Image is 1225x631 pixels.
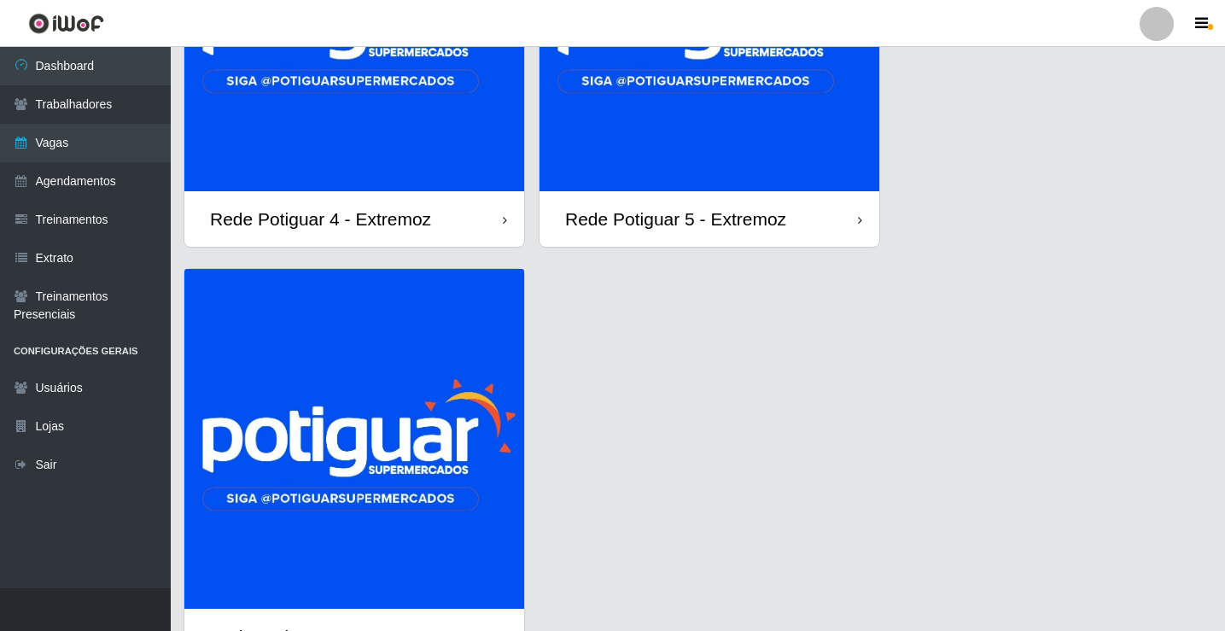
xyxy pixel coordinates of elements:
[565,208,786,230] div: Rede Potiguar 5 - Extremoz
[184,269,524,609] img: cardImg
[28,13,104,34] img: CoreUI Logo
[210,208,431,230] div: Rede Potiguar 4 - Extremoz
